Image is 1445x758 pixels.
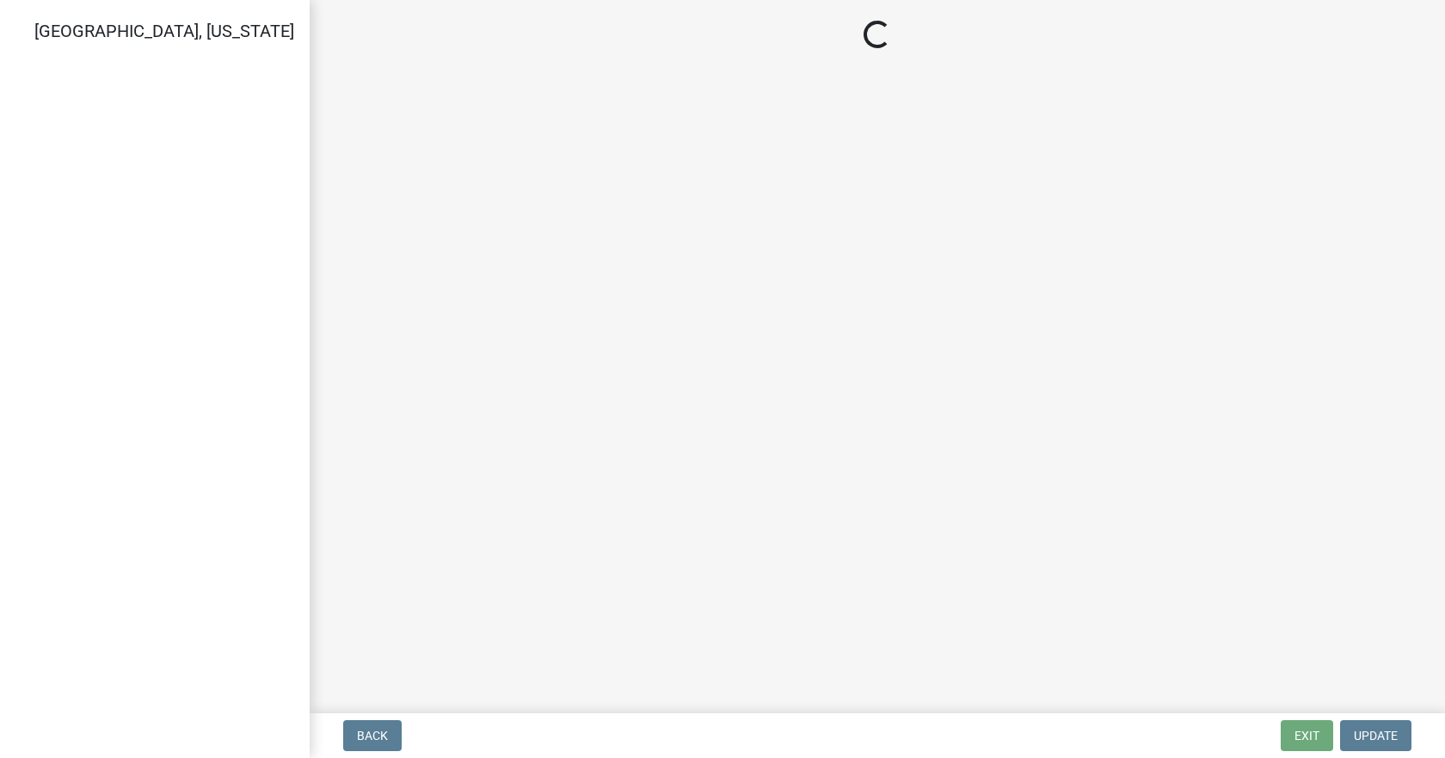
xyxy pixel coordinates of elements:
[343,720,402,751] button: Back
[1354,729,1398,743] span: Update
[34,21,294,41] span: [GEOGRAPHIC_DATA], [US_STATE]
[1340,720,1411,751] button: Update
[357,729,388,743] span: Back
[1281,720,1333,751] button: Exit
